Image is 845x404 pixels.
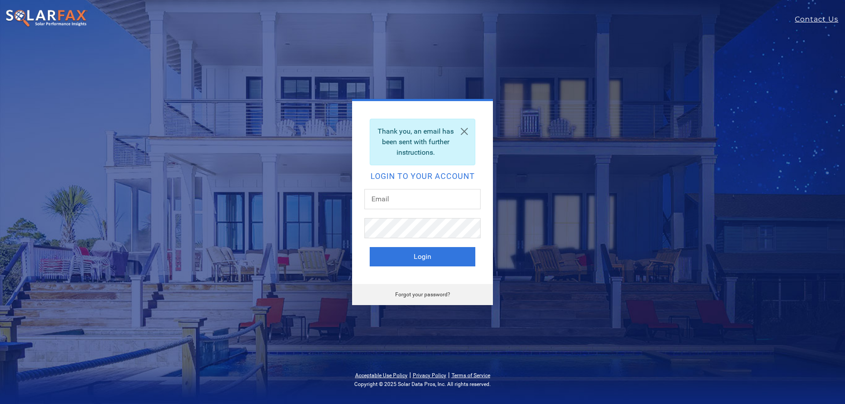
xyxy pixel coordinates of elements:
[5,9,88,28] img: SolarFax
[370,119,475,165] div: Thank you, an email has been sent with further instructions.
[409,371,411,379] span: |
[395,291,450,298] a: Forgot your password?
[448,371,450,379] span: |
[370,172,475,180] h2: Login to your account
[355,372,408,379] a: Acceptable Use Policy
[370,247,475,266] button: Login
[454,119,475,144] a: Close
[795,14,845,25] a: Contact Us
[413,372,446,379] a: Privacy Policy
[452,372,490,379] a: Terms of Service
[364,189,481,209] input: Email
